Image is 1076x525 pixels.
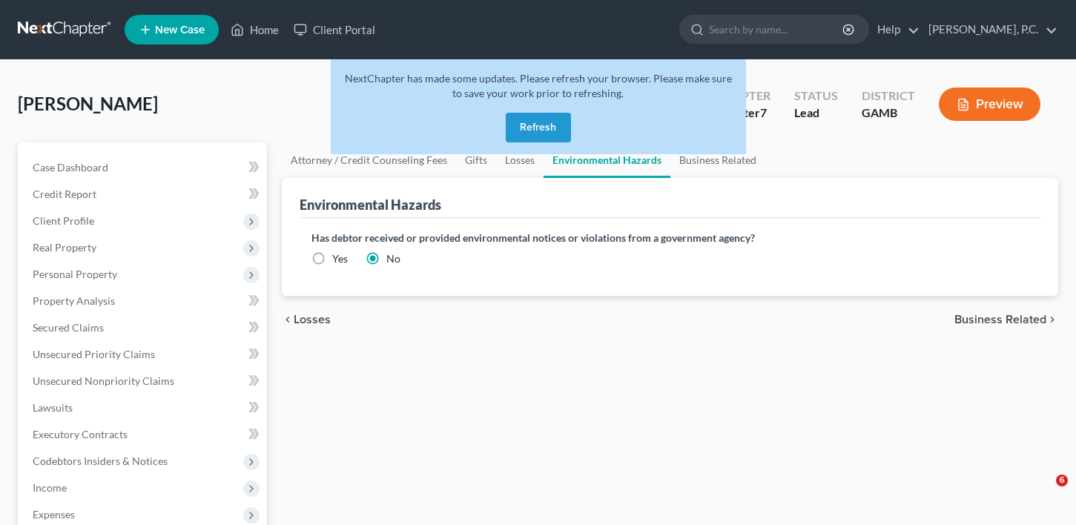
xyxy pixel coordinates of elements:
span: Lawsuits [33,401,73,414]
a: Unsecured Nonpriority Claims [21,368,267,394]
span: Unsecured Nonpriority Claims [33,374,174,387]
span: Case Dashboard [33,161,108,174]
div: GAMB [862,105,915,122]
span: Business Related [954,314,1046,326]
span: Expenses [33,508,75,521]
label: Yes [332,251,348,266]
span: NextChapter has made some updates. Please refresh your browser. Please make sure to save your wor... [345,72,732,99]
label: No [386,251,400,266]
a: Help [870,16,920,43]
button: Preview [939,87,1040,121]
span: Unsecured Priority Claims [33,348,155,360]
button: Refresh [506,113,571,142]
span: 6 [1056,475,1068,486]
button: Business Related chevron_right [954,314,1058,326]
span: Losses [294,314,331,326]
div: District [862,87,915,105]
a: Credit Report [21,181,267,208]
span: Income [33,481,67,494]
a: Unsecured Priority Claims [21,341,267,368]
a: Executory Contracts [21,421,267,448]
input: Search by name... [709,16,845,43]
span: 7 [760,105,767,119]
span: Credit Report [33,188,96,200]
a: Client Portal [286,16,383,43]
span: Executory Contracts [33,428,128,440]
div: Lead [794,105,838,122]
span: Secured Claims [33,321,104,334]
a: [PERSON_NAME], P.C. [921,16,1057,43]
a: Home [223,16,286,43]
a: Attorney / Credit Counseling Fees [282,142,456,178]
span: Property Analysis [33,294,115,307]
i: chevron_right [1046,314,1058,326]
iframe: Intercom live chat [1026,475,1061,510]
div: Status [794,87,838,105]
button: chevron_left Losses [282,314,331,326]
span: Personal Property [33,268,117,280]
span: Client Profile [33,214,94,227]
a: Lawsuits [21,394,267,421]
a: Property Analysis [21,288,267,314]
div: Environmental Hazards [300,196,441,214]
span: New Case [155,24,205,36]
span: Real Property [33,241,96,254]
span: [PERSON_NAME] [18,93,158,114]
span: Codebtors Insiders & Notices [33,455,168,467]
label: Has debtor received or provided environmental notices or violations from a government agency? [311,230,1029,245]
a: Case Dashboard [21,154,267,181]
a: Secured Claims [21,314,267,341]
i: chevron_left [282,314,294,326]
